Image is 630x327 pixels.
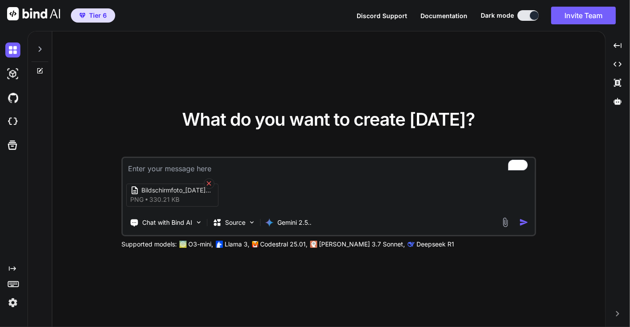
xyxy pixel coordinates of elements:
[188,240,213,249] p: O3-mini,
[142,218,192,227] p: Chat with Bind AI
[420,12,467,19] span: Documentation
[260,240,307,249] p: Codestral 25.01,
[179,241,187,248] img: GPT-4
[141,186,212,195] span: Bildschirmfoto_[DATE]_um_20
[319,240,405,249] p: [PERSON_NAME] 3.7 Sonnet,
[216,241,223,248] img: Llama2
[89,11,107,20] span: Tier 6
[265,218,274,227] img: Gemini 2.5 Pro
[149,195,179,204] span: 330.21 KB
[277,218,311,227] p: Gemini 2.5..
[519,218,529,227] img: icon
[121,240,177,249] p: Supported models:
[123,158,535,174] textarea: To enrich screen reader interactions, please activate Accessibility in Grammarly extension settings
[5,295,20,310] img: settings
[71,8,115,23] button: premiumTier 6
[500,217,510,227] img: attachment
[182,108,475,130] span: What do you want to create [DATE]?
[248,219,256,226] img: Pick Models
[481,11,514,20] span: Dark mode
[79,13,86,18] img: premium
[416,240,454,249] p: Deepseek R1
[5,114,20,129] img: cloudideIcon
[420,11,467,20] button: Documentation
[357,12,407,19] span: Discord Support
[7,7,60,20] img: Bind AI
[310,241,317,248] img: claude
[225,240,249,249] p: Llama 3,
[5,90,20,105] img: githubDark
[408,241,415,248] img: claude
[357,11,407,20] button: Discord Support
[195,219,202,226] img: Pick Tools
[252,241,258,247] img: Mistral-AI
[551,7,616,24] button: Invite Team
[130,195,144,204] span: png
[5,42,20,58] img: darkChat
[225,218,245,227] p: Source
[5,66,20,81] img: darkAi-studio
